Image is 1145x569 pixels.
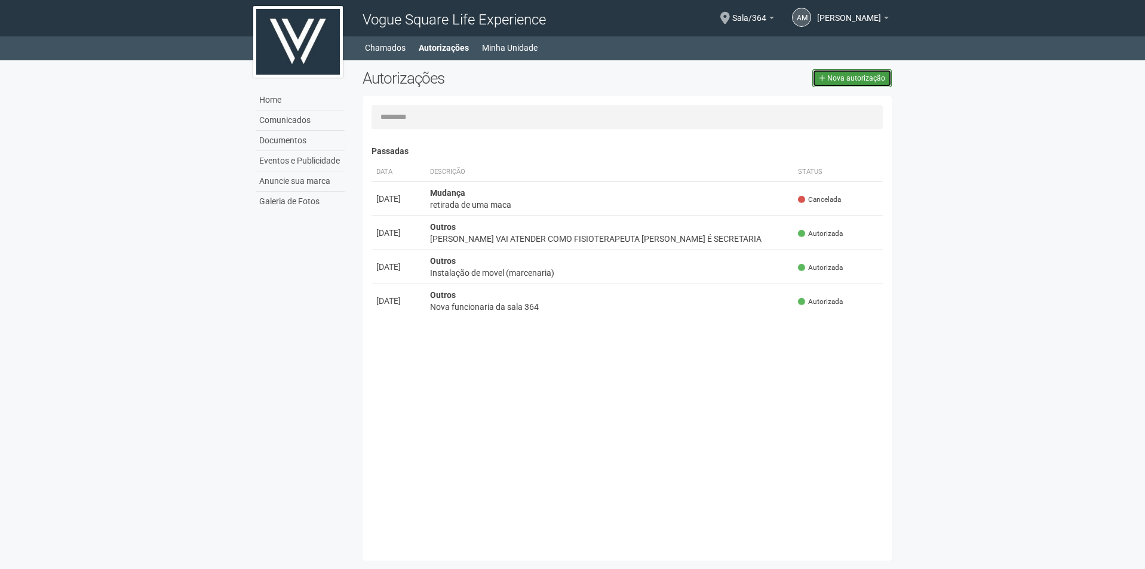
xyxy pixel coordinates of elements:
[363,69,618,87] h2: Autorizações
[792,8,811,27] a: AM
[372,147,883,156] h4: Passadas
[256,131,345,151] a: Documentos
[253,6,343,78] img: logo.jpg
[376,295,420,307] div: [DATE]
[365,39,406,56] a: Chamados
[256,90,345,110] a: Home
[376,261,420,273] div: [DATE]
[798,229,843,239] span: Autorizada
[817,2,881,23] span: Aline Martins Braga Saraiva
[798,297,843,307] span: Autorizada
[425,162,794,182] th: Descrição
[793,162,883,182] th: Status
[732,2,766,23] span: Sala/364
[798,195,841,205] span: Cancelada
[798,263,843,273] span: Autorizada
[827,74,885,82] span: Nova autorização
[732,15,774,24] a: Sala/364
[256,151,345,171] a: Eventos e Publicidade
[256,192,345,211] a: Galeria de Fotos
[430,290,456,300] strong: Outros
[376,227,420,239] div: [DATE]
[363,11,546,28] span: Vogue Square Life Experience
[817,15,889,24] a: [PERSON_NAME]
[376,193,420,205] div: [DATE]
[256,110,345,131] a: Comunicados
[430,199,789,211] div: retirada de uma maca
[430,301,789,313] div: Nova funcionaria da sala 364
[419,39,469,56] a: Autorizações
[430,256,456,266] strong: Outros
[430,267,789,279] div: Instalação de movel (marcenaria)
[372,162,425,182] th: Data
[482,39,538,56] a: Minha Unidade
[430,188,465,198] strong: Mudança
[430,222,456,232] strong: Outros
[430,233,789,245] div: [PERSON_NAME] VAI ATENDER COMO FISIOTERAPEUTA [PERSON_NAME] É SECRETARIA
[256,171,345,192] a: Anuncie sua marca
[812,69,892,87] a: Nova autorização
